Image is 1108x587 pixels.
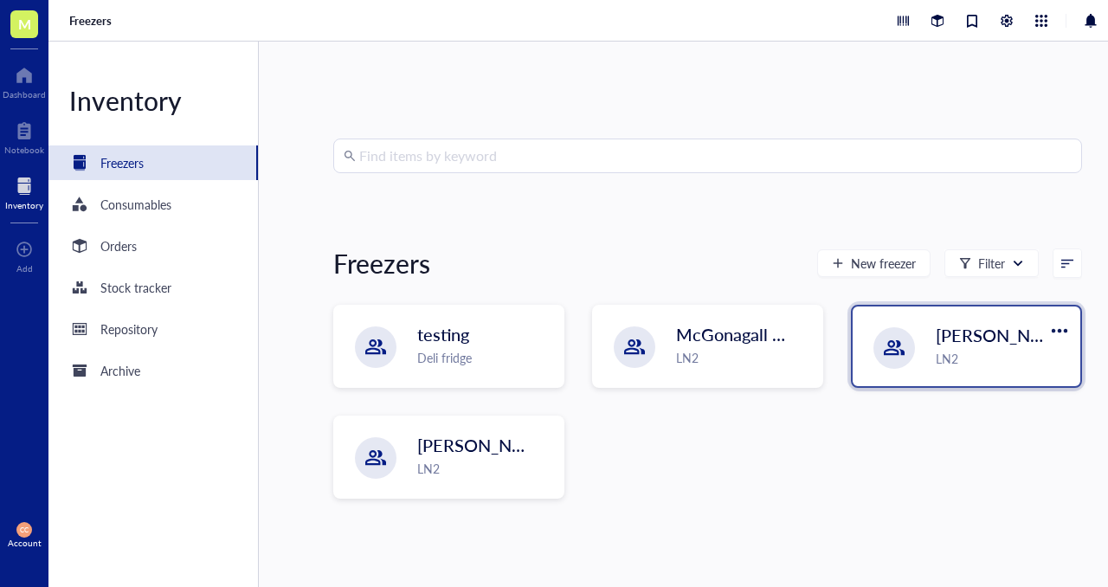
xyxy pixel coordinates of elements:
a: Stock tracker [48,270,258,305]
div: LN2 [936,349,1070,368]
button: New freezer [817,249,931,277]
div: Dashboard [3,89,46,100]
span: testing [417,322,469,346]
span: CC [20,526,29,533]
span: New freezer [851,256,916,270]
div: Freezers [333,246,430,281]
div: LN2 [676,348,812,367]
a: Dashboard [3,61,46,100]
div: Consumables [100,195,171,214]
div: Archive [100,361,140,380]
span: M [18,13,31,35]
a: Freezers [69,13,115,29]
div: Notebook [4,145,44,155]
div: Inventory [5,200,43,210]
div: Add [16,263,33,274]
div: Account [8,538,42,548]
div: Orders [100,236,137,255]
a: Orders [48,229,258,263]
span: McGonagall @ [PERSON_NAME] [676,322,930,346]
a: Archive [48,353,258,388]
a: Notebook [4,117,44,155]
div: Inventory [48,83,258,118]
a: Consumables [48,187,258,222]
div: Stock tracker [100,278,171,297]
a: Repository [48,312,258,346]
a: Inventory [5,172,43,210]
span: [PERSON_NAME]-A [936,323,1092,347]
div: LN2 [417,459,553,478]
span: [PERSON_NAME]-B [417,433,573,457]
div: Filter [978,254,1005,273]
a: Freezers [48,145,258,180]
div: Deli fridge [417,348,553,367]
div: Freezers [100,153,144,172]
div: Repository [100,319,158,339]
